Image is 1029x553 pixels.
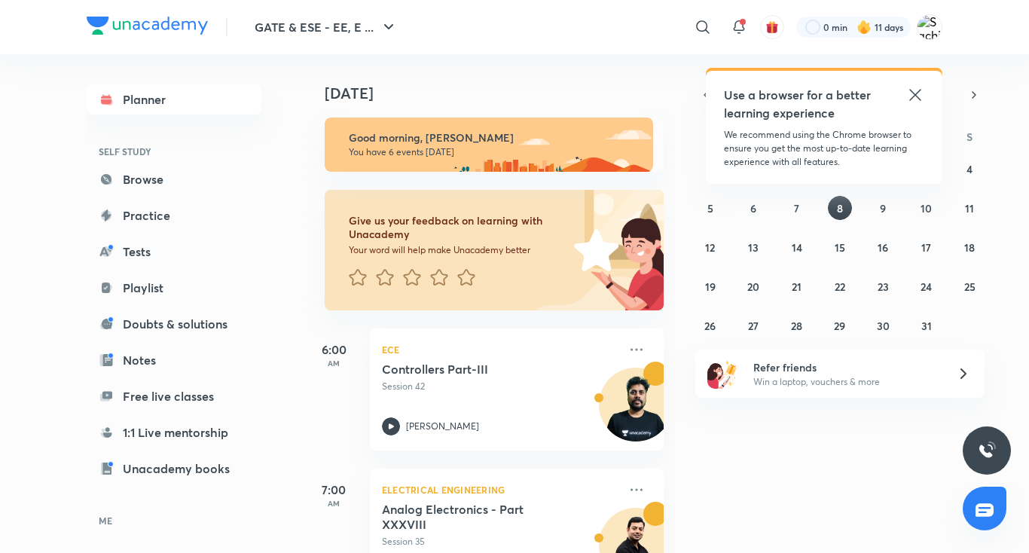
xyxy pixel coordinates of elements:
p: AM [304,359,364,368]
abbr: October 30, 2025 [877,319,890,333]
h5: Controllers Part-III [382,362,569,377]
a: Doubts & solutions [87,309,261,339]
img: streak [856,20,872,35]
h6: Give us your feedback on learning with Unacademy [349,214,569,241]
p: Your word will help make Unacademy better [349,244,569,256]
h6: ME [87,508,261,533]
button: October 31, 2025 [914,313,939,338]
a: Planner [87,84,261,115]
h5: Use a browser for a better learning experience [724,86,874,122]
img: avatar [765,20,779,34]
h5: Analog Electronics - Part XXXVIII [382,502,569,532]
abbr: October 7, 2025 [794,201,799,215]
abbr: October 29, 2025 [834,319,845,333]
button: October 26, 2025 [698,313,722,338]
abbr: October 19, 2025 [705,280,716,294]
button: October 23, 2025 [871,274,895,298]
a: Company Logo [87,17,208,38]
button: October 13, 2025 [741,235,765,259]
p: Session 42 [382,380,618,393]
abbr: October 14, 2025 [792,240,802,255]
a: Notes [87,345,261,375]
button: October 11, 2025 [957,196,982,220]
a: Browse [87,164,261,194]
abbr: Saturday [966,130,973,144]
img: referral [707,359,737,389]
h5: 6:00 [304,341,364,359]
h6: Good morning, [PERSON_NAME] [349,131,640,145]
img: morning [325,118,653,172]
p: Win a laptop, vouchers & more [753,375,939,389]
img: Sachin Sonkar [917,14,942,40]
button: October 22, 2025 [828,274,852,298]
img: feedback_image [523,190,664,310]
button: GATE & ESE - EE, E ... [246,12,407,42]
abbr: October 4, 2025 [966,162,973,176]
abbr: October 23, 2025 [878,280,889,294]
button: October 10, 2025 [914,196,939,220]
img: ttu [978,441,996,460]
abbr: October 18, 2025 [964,240,975,255]
button: October 8, 2025 [828,196,852,220]
abbr: October 31, 2025 [921,319,932,333]
abbr: October 28, 2025 [791,319,802,333]
button: October 25, 2025 [957,274,982,298]
button: October 16, 2025 [871,235,895,259]
abbr: October 27, 2025 [748,319,759,333]
button: October 29, 2025 [828,313,852,338]
a: Free live classes [87,381,261,411]
button: October 4, 2025 [957,157,982,181]
abbr: October 12, 2025 [705,240,715,255]
abbr: October 13, 2025 [748,240,759,255]
abbr: October 15, 2025 [835,240,845,255]
button: October 6, 2025 [741,196,765,220]
p: Electrical Engineering [382,481,618,499]
abbr: October 20, 2025 [747,280,759,294]
a: Unacademy books [87,454,261,484]
p: You have 6 events [DATE] [349,146,640,158]
img: Avatar [600,376,672,448]
abbr: October 11, 2025 [965,201,974,215]
button: October 17, 2025 [914,235,939,259]
abbr: October 6, 2025 [750,201,756,215]
button: October 27, 2025 [741,313,765,338]
a: Tests [87,237,261,267]
img: Company Logo [87,17,208,35]
button: October 14, 2025 [785,235,809,259]
abbr: October 17, 2025 [921,240,931,255]
button: October 7, 2025 [785,196,809,220]
abbr: October 9, 2025 [880,201,886,215]
a: 1:1 Live mentorship [87,417,261,448]
p: Session 35 [382,535,618,548]
a: Practice [87,200,261,231]
button: October 18, 2025 [957,235,982,259]
p: ECE [382,341,618,359]
h6: SELF STUDY [87,139,261,164]
p: AM [304,499,364,508]
button: October 12, 2025 [698,235,722,259]
button: October 28, 2025 [785,313,809,338]
button: October 30, 2025 [871,313,895,338]
a: Playlist [87,273,261,303]
abbr: October 5, 2025 [707,201,713,215]
abbr: October 21, 2025 [792,280,802,294]
button: October 5, 2025 [698,196,722,220]
h4: [DATE] [325,84,679,102]
button: October 15, 2025 [828,235,852,259]
abbr: October 8, 2025 [837,201,843,215]
button: October 24, 2025 [914,274,939,298]
button: October 21, 2025 [785,274,809,298]
button: October 9, 2025 [871,196,895,220]
h5: 7:00 [304,481,364,499]
abbr: October 16, 2025 [878,240,888,255]
button: October 19, 2025 [698,274,722,298]
h6: Refer friends [753,359,939,375]
abbr: October 10, 2025 [921,201,932,215]
abbr: October 25, 2025 [964,280,976,294]
button: avatar [760,15,784,39]
abbr: October 26, 2025 [704,319,716,333]
p: We recommend using the Chrome browser to ensure you get the most up-to-date learning experience w... [724,128,924,169]
abbr: October 24, 2025 [921,280,932,294]
abbr: October 22, 2025 [835,280,845,294]
button: October 20, 2025 [741,274,765,298]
